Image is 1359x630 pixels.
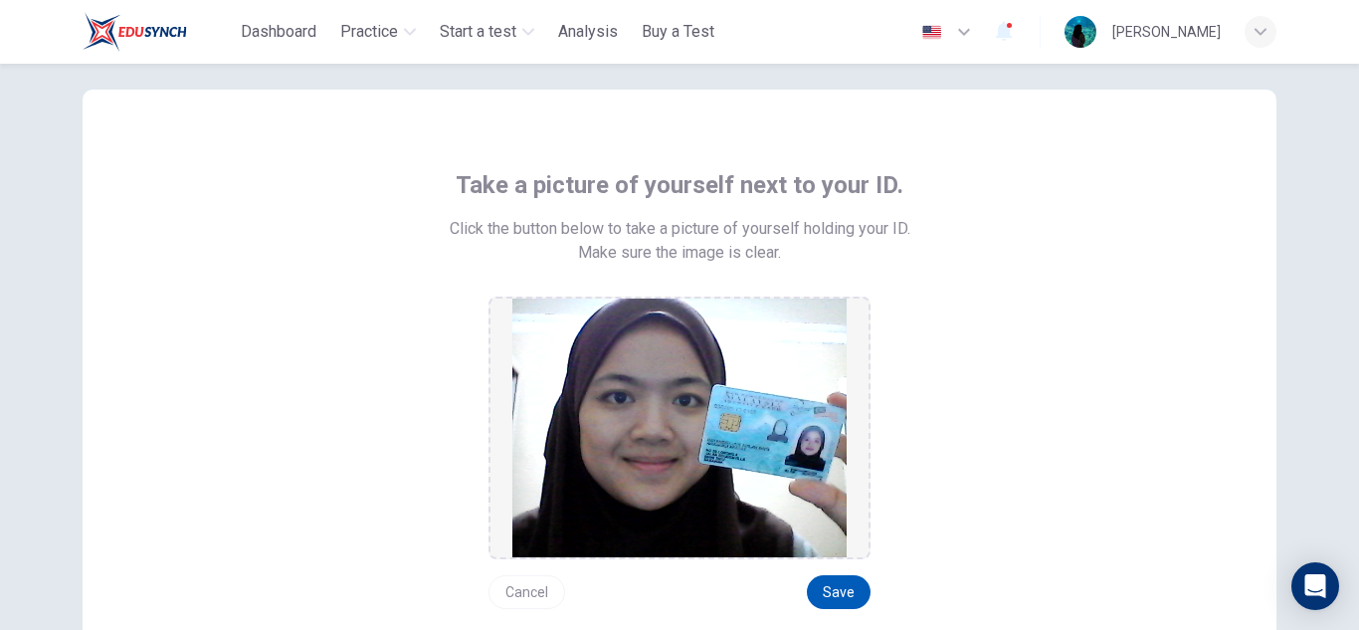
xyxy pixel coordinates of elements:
[642,20,714,44] span: Buy a Test
[83,12,233,52] a: ELTC logo
[450,217,910,241] span: Click the button below to take a picture of yourself holding your ID.
[340,20,398,44] span: Practice
[233,14,324,50] button: Dashboard
[550,14,626,50] button: Analysis
[1112,20,1221,44] div: [PERSON_NAME]
[488,575,565,609] button: Cancel
[512,299,847,557] img: preview screemshot
[1291,562,1339,610] div: Open Intercom Messenger
[807,575,871,609] button: Save
[440,20,516,44] span: Start a test
[83,12,187,52] img: ELTC logo
[332,14,424,50] button: Practice
[432,14,542,50] button: Start a test
[634,14,722,50] button: Buy a Test
[456,169,903,201] span: Take a picture of yourself next to your ID.
[241,20,316,44] span: Dashboard
[578,241,781,265] span: Make sure the image is clear.
[919,25,944,40] img: en
[1065,16,1096,48] img: Profile picture
[558,20,618,44] span: Analysis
